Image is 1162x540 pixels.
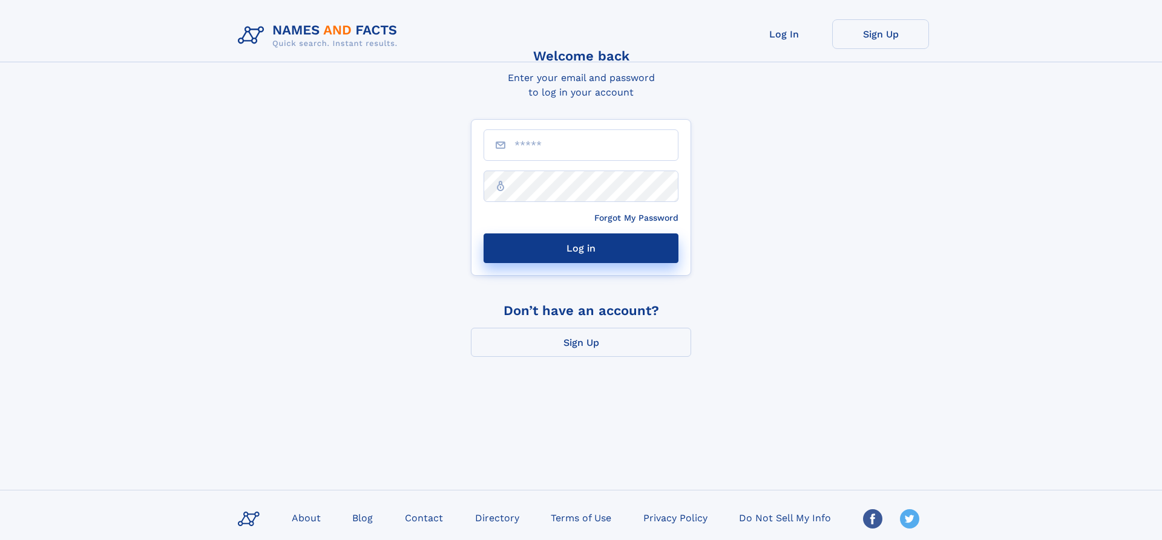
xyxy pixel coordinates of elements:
[546,509,616,526] a: Terms of Use
[233,19,407,52] img: Logo Names and Facts
[832,19,929,49] a: Sign Up
[470,509,524,526] a: Directory
[347,509,378,526] a: Blog
[484,233,678,263] button: Log in
[471,328,691,357] a: Sign Up
[900,509,919,529] img: Twitter
[471,71,691,100] div: Enter your email and password to log in your account
[400,509,448,526] a: Contact
[563,332,599,353] div: Sign Up
[594,212,678,225] a: Forgot My Password
[734,509,836,526] a: Do Not Sell My Info
[863,509,882,529] img: Facebook
[735,19,832,49] a: Log In
[638,509,712,526] a: Privacy Policy
[471,303,691,318] div: Don’t have an account?
[287,509,326,526] a: About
